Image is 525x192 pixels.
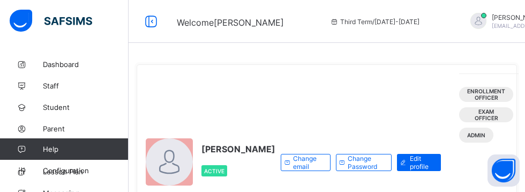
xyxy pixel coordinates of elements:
span: Edit profile [410,154,433,171]
span: session/term information [329,18,419,26]
span: Exam Officer [467,108,505,121]
span: Welcome [PERSON_NAME] [177,17,284,28]
span: Parent [43,124,129,133]
span: Dashboard [43,60,129,69]
span: [PERSON_NAME] [201,144,275,154]
span: Change email [293,154,322,171]
span: Enrollment Officer [467,88,505,101]
img: safsims [10,10,92,32]
button: Open asap [487,154,520,187]
span: Student [43,103,129,112]
span: Active [204,168,224,174]
span: Help [43,145,128,153]
span: Change Password [348,154,383,171]
span: Admin [467,132,485,138]
span: Configuration [43,166,128,175]
span: Staff [43,82,129,90]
